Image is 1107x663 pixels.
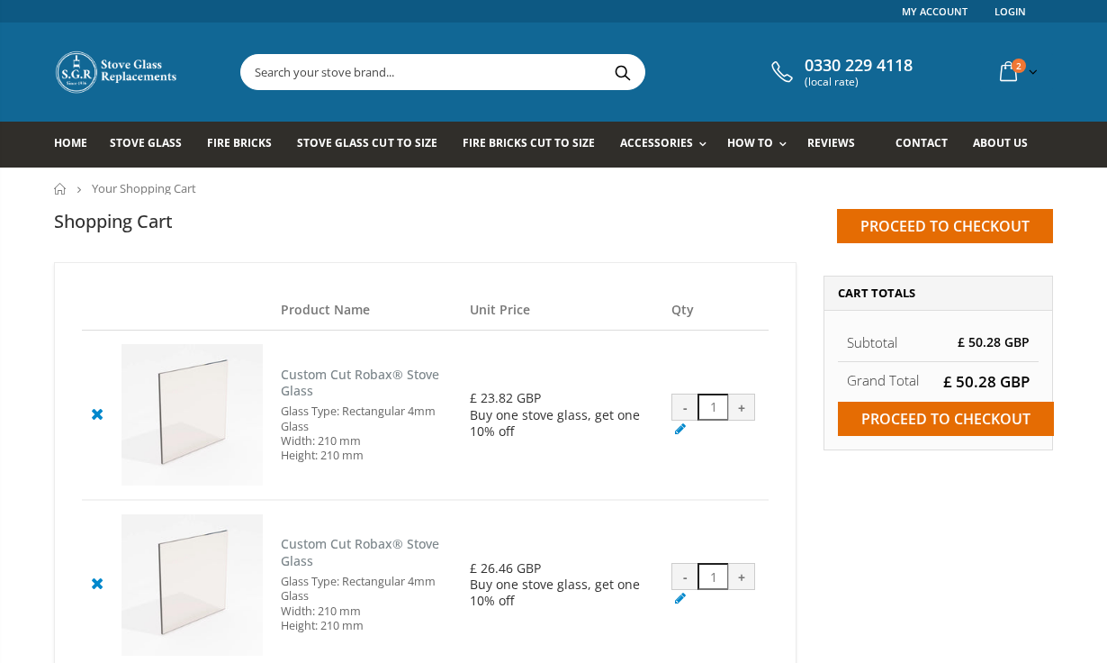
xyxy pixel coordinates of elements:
a: Fire Bricks Cut To Size [463,122,608,168]
span: £ 50.28 GBP [943,371,1030,392]
span: About us [973,135,1028,150]
div: Buy one stove glass, get one 10% off [470,407,653,440]
span: Stove Glass Cut To Size [297,135,436,150]
a: Custom Cut Robax® Stove Glass [281,366,439,400]
a: Stove Glass Cut To Size [297,122,450,168]
a: Contact [895,122,961,168]
div: - [671,563,698,590]
img: Stove Glass Replacement [54,50,180,95]
span: Fire Bricks [207,135,272,150]
a: Custom Cut Robax® Stove Glass [281,535,439,569]
span: 2 [1012,59,1026,73]
a: Stove Glass [110,122,195,168]
span: Subtotal [847,333,897,351]
a: Accessories [620,122,715,168]
span: £ 50.28 GBP [958,333,1030,350]
div: - [671,394,698,421]
button: Search [602,55,643,89]
div: Glass Type: Rectangular 4mm Glass Width: 210 mm Height: 210 mm [281,404,453,463]
a: Home [54,122,101,168]
span: Fire Bricks Cut To Size [463,135,595,150]
span: £ 26.46 GBP [470,559,541,577]
span: Cart Totals [838,285,915,301]
img: Custom Cut Robax® Stove Glass - Pool #12 [121,514,263,656]
span: Accessories [620,135,693,150]
a: Reviews [807,122,868,168]
strong: Grand Total [847,371,919,389]
span: How To [727,135,773,150]
th: Product Name [272,290,462,331]
span: Contact [895,135,948,150]
div: Glass Type: Rectangular 4mm Glass Width: 210 mm Height: 210 mm [281,575,453,633]
span: £ 23.82 GBP [470,389,541,406]
img: Custom Cut Robax® Stove Glass - Pool #12 [121,344,263,486]
a: 2 [993,54,1041,89]
a: Fire Bricks [207,122,285,168]
input: Search your stove brand... [241,55,846,89]
a: About us [973,122,1041,168]
h1: Shopping Cart [54,209,173,233]
div: Buy one stove glass, get one 10% off [470,577,653,609]
span: Stove Glass [110,135,182,150]
span: 0330 229 4118 [805,56,913,76]
th: Qty [662,290,769,331]
span: (local rate) [805,76,913,88]
span: Your Shopping Cart [92,180,196,196]
a: How To [727,122,796,168]
a: Home [54,183,67,195]
input: Proceed to checkout [838,402,1054,436]
span: Reviews [807,135,855,150]
div: + [728,563,755,590]
div: + [728,394,755,421]
span: Home [54,135,87,150]
th: Unit Price [461,290,662,331]
input: Proceed to checkout [837,209,1053,243]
